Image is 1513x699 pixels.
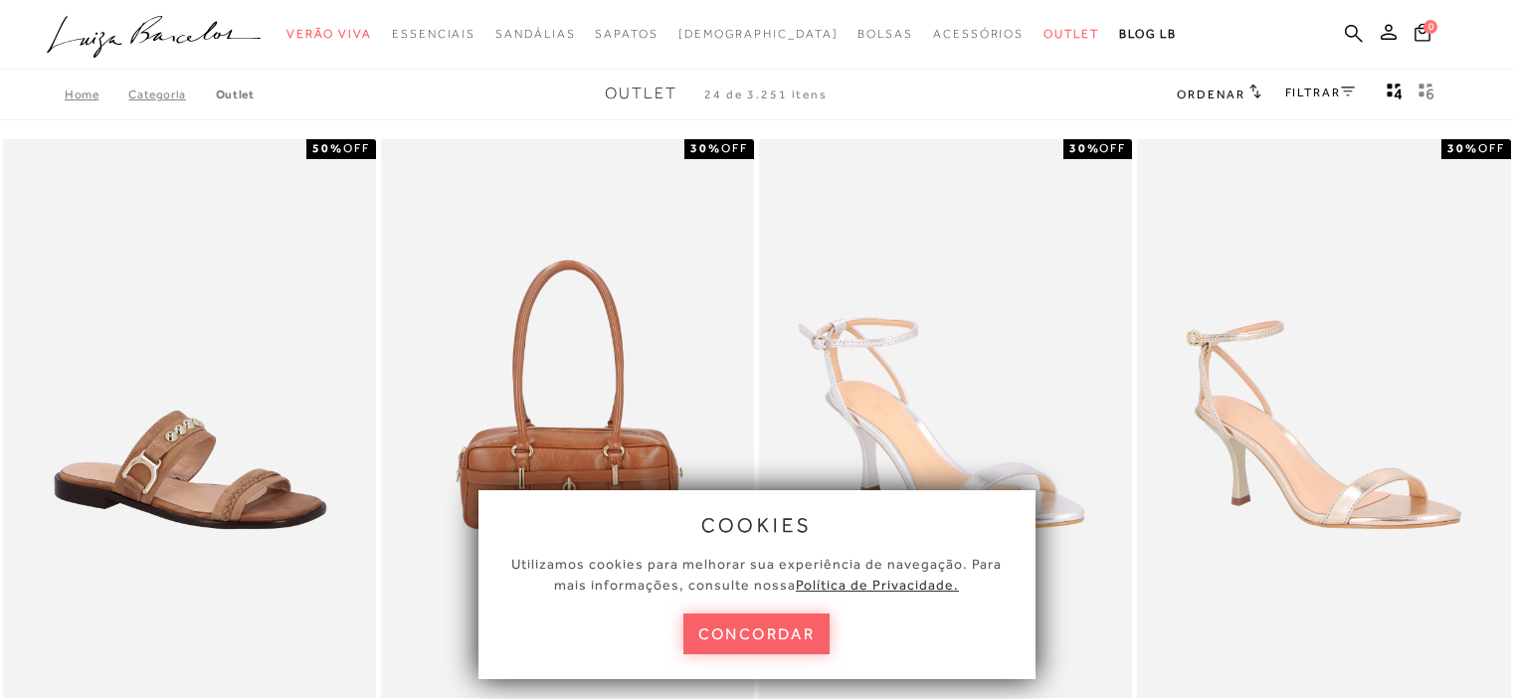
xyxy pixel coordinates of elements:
[704,87,828,101] span: 24 de 3.251 itens
[286,16,372,53] a: noSubCategoriesText
[1043,16,1099,53] a: noSubCategoriesText
[1423,20,1437,34] span: 0
[721,141,748,155] span: OFF
[128,87,215,101] a: Categoria
[1447,141,1478,155] strong: 30%
[1069,141,1100,155] strong: 30%
[933,27,1024,41] span: Acessórios
[343,141,370,155] span: OFF
[392,27,475,41] span: Essenciais
[1043,27,1099,41] span: Outlet
[1285,86,1355,99] a: FILTRAR
[761,142,1130,696] a: SANDÁLIA DE TIRAS FINAS METALIZADA PRATA E SALTO ALTO FINO SANDÁLIA DE TIRAS FINAS METALIZADA PRA...
[701,514,813,536] span: cookies
[761,142,1130,696] img: SANDÁLIA DE TIRAS FINAS METALIZADA PRATA E SALTO ALTO FINO
[857,16,913,53] a: noSubCategoriesText
[1409,22,1436,49] button: 0
[1139,142,1508,696] a: SANDÁLIA DE TIRAS FINAS METALIZADA DOURADA E SALTO ALTO FINO SANDÁLIA DE TIRAS FINAS METALIZADA D...
[595,16,658,53] a: noSubCategoriesText
[605,85,677,102] span: Outlet
[1139,142,1508,696] img: SANDÁLIA DE TIRAS FINAS METALIZADA DOURADA E SALTO ALTO FINO
[1177,87,1244,101] span: Ordenar
[1381,82,1409,107] button: Mostrar 4 produtos por linha
[1099,141,1126,155] span: OFF
[1413,82,1440,107] button: gridText6Desc
[933,16,1024,53] a: noSubCategoriesText
[595,27,658,41] span: Sapatos
[796,577,959,593] a: Política de Privacidade.
[5,142,374,696] img: RASTEIRA WESTERN EM COURO MARROM AMARULA
[383,142,752,696] a: BOLSA RETANGULAR COM ALÇAS ALONGADAS EM COURO CARAMELO MÉDIA BOLSA RETANGULAR COM ALÇAS ALONGADAS...
[312,141,343,155] strong: 50%
[857,27,913,41] span: Bolsas
[383,142,752,696] img: BOLSA RETANGULAR COM ALÇAS ALONGADAS EM COURO CARAMELO MÉDIA
[216,87,255,101] a: Outlet
[678,27,839,41] span: [DEMOGRAPHIC_DATA]
[1119,16,1177,53] a: BLOG LB
[392,16,475,53] a: noSubCategoriesText
[495,27,575,41] span: Sandálias
[1478,141,1505,155] span: OFF
[1119,27,1177,41] span: BLOG LB
[495,16,575,53] a: noSubCategoriesText
[683,613,831,654] button: concordar
[678,16,839,53] a: noSubCategoriesText
[511,556,1002,593] span: Utilizamos cookies para melhorar sua experiência de navegação. Para mais informações, consulte nossa
[65,87,128,101] a: Home
[690,141,721,155] strong: 30%
[286,27,372,41] span: Verão Viva
[5,142,374,696] a: RASTEIRA WESTERN EM COURO MARROM AMARULA RASTEIRA WESTERN EM COURO MARROM AMARULA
